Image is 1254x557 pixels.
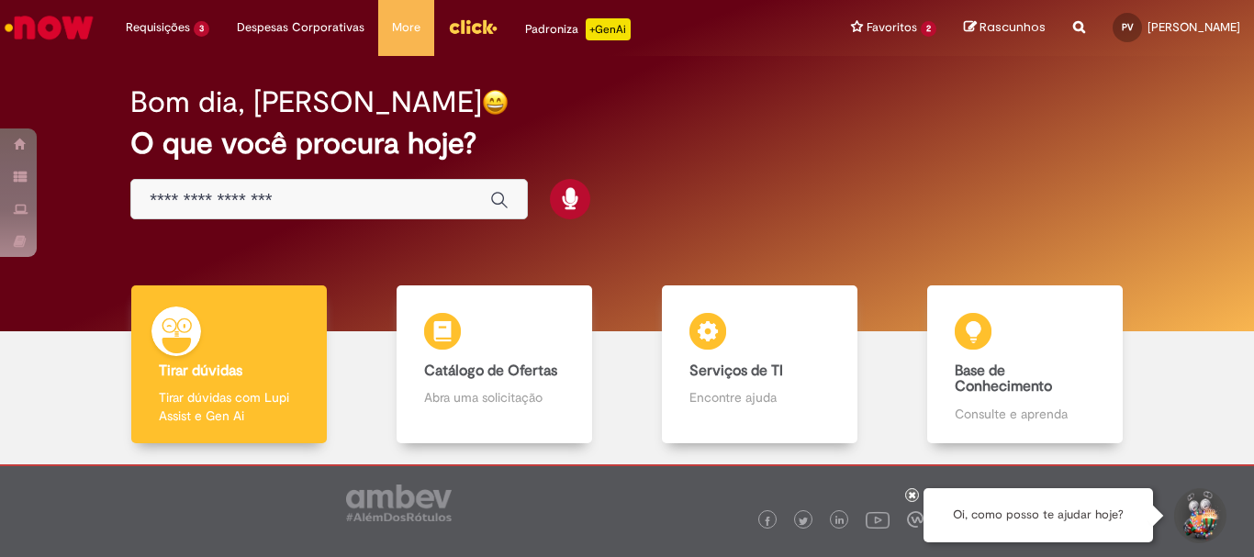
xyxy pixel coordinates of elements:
p: Encontre ajuda [689,388,829,407]
img: logo_footer_twitter.png [799,517,808,526]
p: +GenAi [586,18,631,40]
p: Abra uma solicitação [424,388,564,407]
span: Rascunhos [980,18,1046,36]
a: Serviços de TI Encontre ajuda [627,285,892,444]
a: Rascunhos [964,19,1046,37]
a: Catálogo de Ofertas Abra uma solicitação [362,285,627,444]
span: Despesas Corporativas [237,18,364,37]
img: logo_footer_facebook.png [763,517,772,526]
b: Tirar dúvidas [159,362,242,380]
img: happy-face.png [482,89,509,116]
span: Favoritos [867,18,917,37]
a: Tirar dúvidas Tirar dúvidas com Lupi Assist e Gen Ai [96,285,362,444]
div: Oi, como posso te ajudar hoje? [924,488,1153,542]
span: 2 [921,21,936,37]
h2: Bom dia, [PERSON_NAME] [130,86,482,118]
b: Base de Conhecimento [955,362,1052,396]
p: Tirar dúvidas com Lupi Assist e Gen Ai [159,388,298,425]
span: More [392,18,420,37]
button: Iniciar Conversa de Suporte [1171,488,1226,543]
b: Catálogo de Ofertas [424,362,557,380]
div: Padroniza [525,18,631,40]
span: 3 [194,21,209,37]
img: click_logo_yellow_360x200.png [448,13,498,40]
img: logo_footer_workplace.png [907,511,924,528]
img: logo_footer_ambev_rotulo_gray.png [346,485,452,521]
h2: O que você procura hoje? [130,128,1124,160]
img: logo_footer_linkedin.png [835,516,845,527]
b: Serviços de TI [689,362,783,380]
img: logo_footer_youtube.png [866,507,890,531]
p: Consulte e aprenda [955,405,1094,423]
span: PV [1122,21,1134,33]
span: Requisições [126,18,190,37]
span: [PERSON_NAME] [1148,19,1240,35]
a: Base de Conhecimento Consulte e aprenda [892,285,1158,444]
img: ServiceNow [2,9,96,46]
